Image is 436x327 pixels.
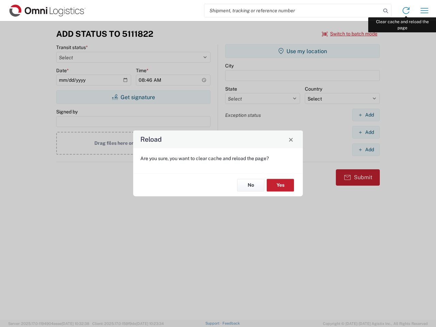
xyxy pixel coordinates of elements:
p: Are you sure, you want to clear cache and reload the page? [140,155,296,161]
input: Shipment, tracking or reference number [204,4,381,17]
button: Yes [267,179,294,191]
button: No [237,179,264,191]
h4: Reload [140,135,162,144]
button: Close [286,135,296,144]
